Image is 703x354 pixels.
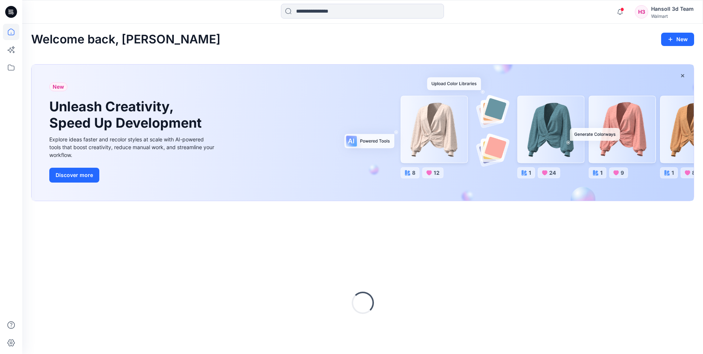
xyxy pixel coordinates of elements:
[661,33,694,46] button: New
[49,168,216,183] a: Discover more
[651,4,694,13] div: Hansoll 3d Team
[49,135,216,159] div: Explore ideas faster and recolor styles at scale with AI-powered tools that boost creativity, red...
[31,33,220,46] h2: Welcome back, [PERSON_NAME]
[49,99,205,131] h1: Unleash Creativity, Speed Up Development
[49,168,99,183] button: Discover more
[635,5,648,19] div: H3
[651,13,694,19] div: Walmart
[53,82,64,91] span: New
